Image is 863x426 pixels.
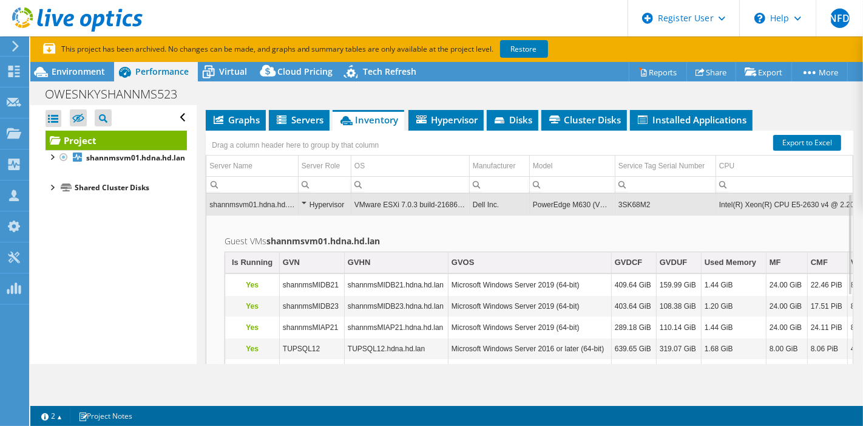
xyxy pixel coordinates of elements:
[452,255,475,270] div: GVOS
[656,296,701,317] td: Column GVDUF, Value 108.38 GiB
[209,137,382,154] div: Drag a column header here to group by that column
[754,13,765,24] svg: \n
[773,135,841,151] a: Export to Excel
[701,317,766,338] td: Column Used Memory, Value 1.44 GiB
[70,408,141,424] a: Project Notes
[448,360,611,381] td: Column GVOS, Value Microsoft Windows Server 2022 (64-bit)
[448,296,611,317] td: Column GVOS, Value Microsoft Windows Server 2019 (64-bit)
[225,275,279,296] td: Column Is Running, Value Yes
[283,255,300,270] div: GVN
[807,360,847,381] td: Column CMF, Value 0 MiB
[701,360,766,381] td: Column Used Memory, Value 0 B
[469,194,529,215] td: Column Manufacturer, Value Dell Inc.
[354,159,365,173] div: OS
[225,338,279,360] td: Column Is Running, Value Yes
[75,180,187,195] div: Shared Cluster Disks
[225,252,279,273] td: Is Running Column
[351,156,469,177] td: OS Column
[344,275,448,296] td: Column GVHN, Value shannmsMIDB21.hdna.hd.lan
[766,360,807,381] td: Column MF, Value 16.00 GiB
[206,156,298,177] td: Server Name Column
[344,296,448,317] td: Column GVHN, Value shannmsMIDB23.hdna.hd.lan
[629,63,687,81] a: Reports
[228,342,276,356] p: Yes
[719,159,734,173] div: CPU
[701,338,766,360] td: Column Used Memory, Value 1.68 GiB
[791,63,848,81] a: More
[636,114,746,126] span: Installed Applications
[770,255,781,270] div: MF
[611,252,656,273] td: GVDCF Column
[469,156,529,177] td: Manufacturer Column
[807,275,847,296] td: Column CMF, Value 22.46 PiB
[225,317,279,338] td: Column Is Running, Value Yes
[807,252,847,273] td: CMF Column
[469,176,529,193] td: Column Manufacturer, Filter cell
[811,255,828,270] div: CMF
[206,194,298,215] td: Column Server Name, Value shannmsvm01.hdna.hd.lan
[302,159,340,173] div: Server Role
[415,114,478,126] span: Hypervisor
[701,252,766,273] td: Used Memory Column
[344,338,448,360] td: Column GVHN, Value TUPSQL12.hdna.hd.lan
[656,360,701,381] td: Column GVDUF, Value 100.00 GiB
[277,66,333,77] span: Cloud Pricing
[232,255,272,270] div: Is Running
[611,338,656,360] td: Column GVDCF, Value 639.65 GiB
[279,338,344,360] td: Column GVN, Value TUPSQL12
[500,40,548,58] a: Restore
[225,296,279,317] td: Column Is Running, Value Yes
[611,275,656,296] td: Column GVDCF, Value 409.64 GiB
[448,338,611,360] td: Column GVOS, Value Microsoft Windows Server 2016 or later (64-bit)
[298,176,351,193] td: Column Server Role, Filter cell
[33,408,70,424] a: 2
[448,252,611,273] td: GVOS Column
[225,360,279,381] td: Column Is Running, Value No
[279,360,344,381] td: Column GVN, Value 2022-Template
[701,296,766,317] td: Column Used Memory, Value 1.20 GiB
[298,156,351,177] td: Server Role Column
[228,320,276,335] p: Yes
[615,194,716,215] td: Column Service Tag Serial Number, Value 3SK68M2
[46,150,187,166] a: shannmsvm01.hdna.hd.lan
[206,176,298,193] td: Column Server Name, Filter cell
[529,176,615,193] td: Column Model, Filter cell
[39,88,196,101] h1: OWESNKYSHANNMS523
[611,317,656,338] td: Column GVDCF, Value 289.18 GiB
[830,9,850,28] span: NFD
[766,317,807,338] td: Column MF, Value 24.00 GiB
[43,43,638,56] p: This project has been archived. No changes can be made, and graphs and summary tables are only av...
[302,198,348,212] div: Hypervisor
[135,66,189,77] span: Performance
[701,275,766,296] td: Column Used Memory, Value 1.44 GiB
[344,360,448,381] td: Column GVHN, Value
[209,159,252,173] div: Server Name
[705,255,756,270] div: Used Memory
[228,363,276,377] p: No
[228,278,276,292] p: Yes
[344,317,448,338] td: Column GVHN, Value shannmsMIAP21.hdna.hd.lan
[493,114,532,126] span: Disks
[351,176,469,193] td: Column OS, Filter cell
[766,252,807,273] td: MF Column
[656,275,701,296] td: Column GVDUF, Value 159.99 GiB
[656,338,701,360] td: Column GVDUF, Value 319.07 GiB
[686,63,736,81] a: Share
[351,194,469,215] td: Column OS, Value VMware ESXi 7.0.3 build-21686933
[473,159,516,173] div: Manufacturer
[363,66,416,77] span: Tech Refresh
[279,275,344,296] td: Column GVN, Value shannmsMIDB21
[448,317,611,338] td: Column GVOS, Value Microsoft Windows Server 2019 (64-bit)
[656,317,701,338] td: Column GVDUF, Value 110.14 GiB
[344,252,448,273] td: GVHN Column
[279,252,344,273] td: GVN Column
[52,66,105,77] span: Environment
[219,66,247,77] span: Virtual
[766,296,807,317] td: Column MF, Value 24.00 GiB
[533,159,553,173] div: Model
[611,360,656,381] td: Column GVDCF, Value 100.00 GiB
[766,338,807,360] td: Column MF, Value 8.00 GiB
[807,338,847,360] td: Column CMF, Value 8.06 PiB
[206,131,853,389] div: Data grid
[615,176,716,193] td: Column Service Tag Serial Number, Filter cell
